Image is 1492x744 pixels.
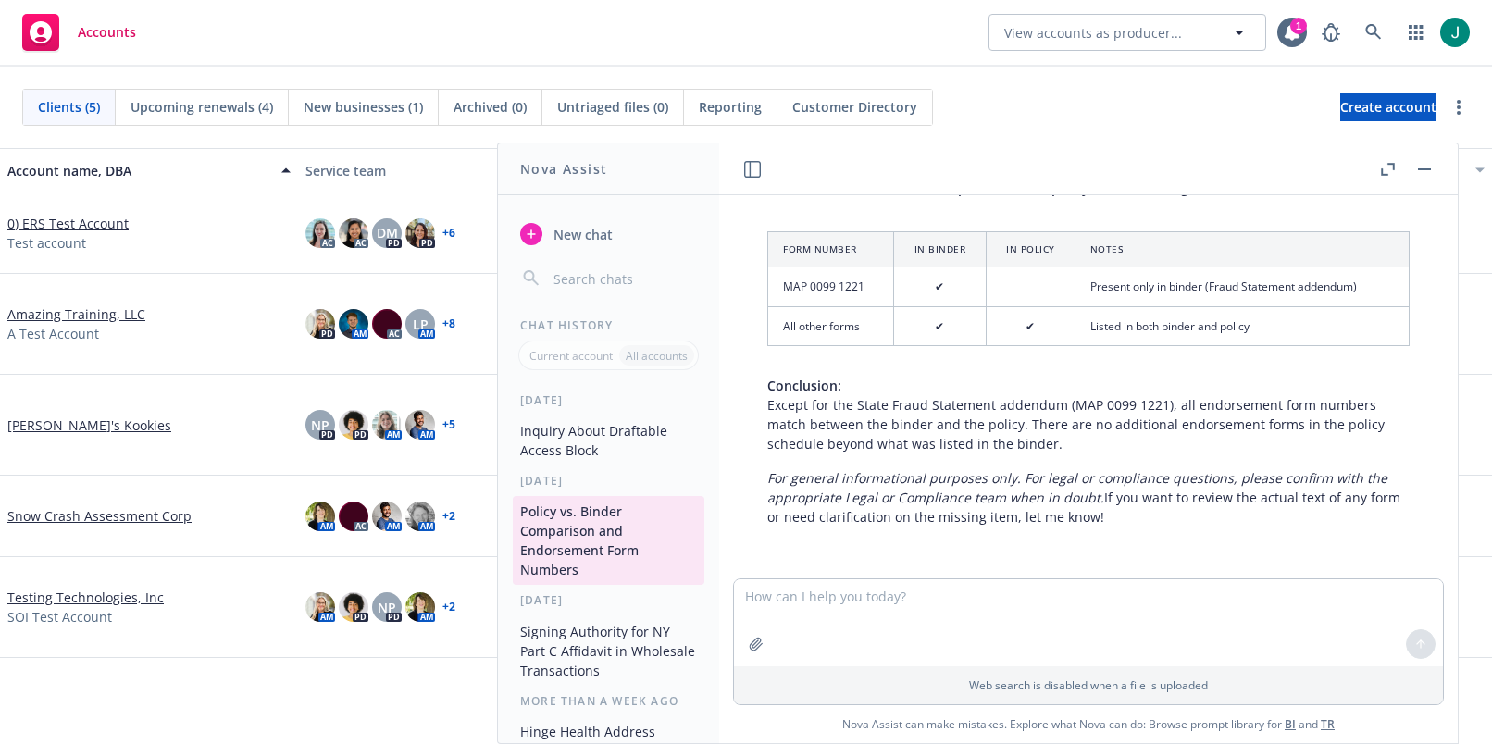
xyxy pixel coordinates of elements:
[38,97,100,117] span: Clients (5)
[339,410,368,440] img: photo
[1440,18,1470,47] img: photo
[767,377,841,394] span: Conclusion:
[626,348,688,364] p: All accounts
[1004,23,1182,43] span: View accounts as producer...
[498,473,719,489] div: [DATE]
[513,616,704,686] button: Signing Authority for NY Part C Affidavit in Wholesale Transactions
[986,232,1075,267] th: In Policy
[339,502,368,531] img: photo
[727,705,1450,743] span: Nova Assist can make mistakes. Explore what Nova can do: Browse prompt library for and
[372,502,402,531] img: photo
[498,693,719,709] div: More than a week ago
[699,97,762,117] span: Reporting
[7,415,171,435] a: [PERSON_NAME]'s Kookies
[1075,267,1409,306] td: Present only in binder (Fraud Statement addendum)
[1285,716,1296,732] a: BI
[405,410,435,440] img: photo
[442,601,455,613] a: + 2
[442,419,455,430] a: + 5
[894,267,987,306] td: ✔
[7,506,192,526] a: Snow Crash Assessment Corp
[15,6,143,58] a: Accounts
[792,97,917,117] span: Customer Directory
[7,233,86,253] span: Test account
[1075,306,1409,345] td: Listed in both binder and policy
[405,592,435,622] img: photo
[339,309,368,339] img: photo
[1398,14,1435,51] a: Switch app
[513,496,704,585] button: Policy vs. Binder Comparison and Endorsement Form Numbers
[1340,93,1436,121] a: Create account
[7,304,145,324] a: Amazing Training, LLC
[498,317,719,333] div: Chat History
[1075,232,1409,267] th: Notes
[1355,14,1392,51] a: Search
[305,309,335,339] img: photo
[405,502,435,531] img: photo
[986,306,1075,345] td: ✔
[1312,14,1349,51] a: Report a Bug
[529,348,613,364] p: Current account
[131,97,273,117] span: Upcoming renewals (4)
[1321,716,1335,732] a: TR
[7,607,112,626] span: SOI Test Account
[7,161,270,180] div: Account name, DBA
[894,232,987,267] th: In Binder
[557,97,668,117] span: Untriaged files (0)
[7,588,164,607] a: Testing Technologies, Inc
[767,469,1387,506] em: For general informational purposes only. For legal or compliance questions, please confirm with t...
[550,225,613,244] span: New chat
[1290,18,1307,34] div: 1
[520,159,607,179] h1: Nova Assist
[305,592,335,622] img: photo
[377,223,398,242] span: DM
[413,315,429,334] span: LP
[767,376,1410,453] p: Except for the State Fraud Statement addendum (MAP 0099 1221), all endorsement form numbers match...
[305,218,335,248] img: photo
[988,14,1266,51] button: View accounts as producer...
[311,415,329,435] span: NP
[7,214,129,233] a: 0) ERS Test Account
[513,217,704,251] button: New chat
[745,677,1432,693] p: Web search is disabled when a file is uploaded
[78,25,136,40] span: Accounts
[768,232,894,267] th: Form Number
[442,511,455,522] a: + 2
[498,392,719,408] div: [DATE]
[305,161,589,180] div: Service team
[304,97,423,117] span: New businesses (1)
[767,468,1410,527] p: If you want to review the actual text of any form or need clarification on the missing item, let ...
[768,306,894,345] td: All other forms
[498,592,719,608] div: [DATE]
[768,267,894,306] td: MAP 0099 1221
[378,598,396,617] span: NP
[372,309,402,339] img: photo
[454,97,527,117] span: Archived (0)
[550,266,697,291] input: Search chats
[442,318,455,329] a: + 8
[372,410,402,440] img: photo
[298,148,596,192] button: Service team
[339,218,368,248] img: photo
[339,592,368,622] img: photo
[1448,96,1470,118] a: more
[894,306,987,345] td: ✔
[513,415,704,465] button: Inquiry About Draftable Access Block
[405,218,435,248] img: photo
[305,502,335,531] img: photo
[442,228,455,239] a: + 6
[7,324,99,343] span: A Test Account
[1340,90,1436,125] span: Create account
